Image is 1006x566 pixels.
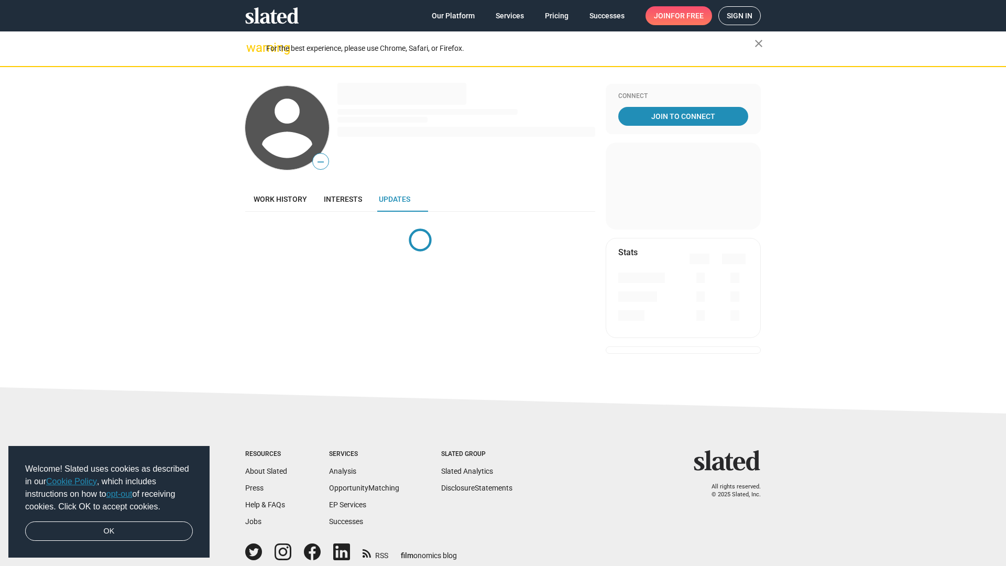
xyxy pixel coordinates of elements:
a: About Slated [245,467,287,475]
a: Analysis [329,467,356,475]
a: EP Services [329,500,366,509]
div: Connect [618,92,748,101]
a: filmonomics blog [401,542,457,561]
span: Services [496,6,524,25]
a: dismiss cookie message [25,521,193,541]
a: Our Platform [423,6,483,25]
a: Cookie Policy [46,477,97,486]
p: All rights reserved. © 2025 Slated, Inc. [701,483,761,498]
span: Sign in [727,7,752,25]
a: DisclosureStatements [441,484,512,492]
a: Work history [245,187,315,212]
span: Join To Connect [620,107,746,126]
span: — [313,155,329,169]
a: Successes [329,517,363,526]
a: Press [245,484,264,492]
a: Slated Analytics [441,467,493,475]
span: Work history [254,195,307,203]
a: Services [487,6,532,25]
div: Slated Group [441,450,512,459]
a: opt-out [106,489,133,498]
div: cookieconsent [8,446,210,558]
a: Interests [315,187,370,212]
a: RSS [363,545,388,561]
div: Services [329,450,399,459]
span: Updates [379,195,410,203]
span: Successes [589,6,625,25]
span: Interests [324,195,362,203]
div: For the best experience, please use Chrome, Safari, or Firefox. [266,41,754,56]
a: Pricing [537,6,577,25]
span: Welcome! Slated uses cookies as described in our , which includes instructions on how to of recei... [25,463,193,513]
span: Pricing [545,6,568,25]
a: Sign in [718,6,761,25]
mat-icon: close [752,37,765,50]
span: Join [654,6,704,25]
a: Help & FAQs [245,500,285,509]
a: Join To Connect [618,107,748,126]
span: film [401,551,413,560]
a: OpportunityMatching [329,484,399,492]
span: Our Platform [432,6,475,25]
a: Successes [581,6,633,25]
div: Resources [245,450,287,459]
a: Jobs [245,517,261,526]
mat-icon: warning [246,41,259,54]
mat-card-title: Stats [618,247,638,258]
span: for free [671,6,704,25]
a: Updates [370,187,419,212]
a: Joinfor free [646,6,712,25]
